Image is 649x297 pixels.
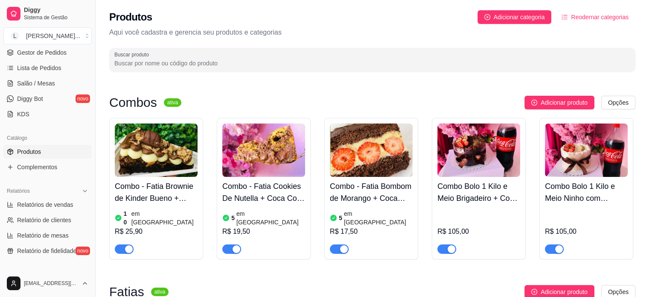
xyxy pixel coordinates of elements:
[494,12,545,22] span: Adicionar categoria
[3,160,92,174] a: Complementos
[3,198,92,212] a: Relatórios de vendas
[109,27,635,38] p: Aqui você cadastra e gerencia seu produtos e categorias
[524,96,594,109] button: Adicionar produto
[109,287,144,297] h3: Fatias
[17,79,55,88] span: Salão / Mesas
[3,27,92,44] button: Select a team
[330,180,413,204] h4: Combo - Fatia Bombom de Morango + Coca Cola 200ml
[17,110,29,118] span: KDS
[222,226,305,237] div: R$ 19,50
[477,10,552,24] button: Adicionar categoria
[541,287,588,297] span: Adicionar produto
[17,247,76,255] span: Relatório de fidelidade
[7,188,30,194] span: Relatórios
[131,209,198,226] article: em [GEOGRAPHIC_DATA]
[339,214,342,222] article: 5
[17,163,57,171] span: Complementos
[3,131,92,145] div: Catálogo
[24,14,88,21] span: Sistema de Gestão
[330,226,413,237] div: R$ 17,50
[114,51,152,58] label: Buscar produto
[124,209,130,226] article: 10
[109,97,157,108] h3: Combos
[17,231,69,240] span: Relatório de mesas
[437,226,520,237] div: R$ 105,00
[437,180,520,204] h4: Combo Bolo 1 Kilo e Meio Brigadeiro + Coca Cola 2 litros Original
[3,46,92,59] a: Gestor de Pedidos
[17,147,41,156] span: Produtos
[3,61,92,75] a: Lista de Pedidos
[114,59,630,68] input: Buscar produto
[115,180,198,204] h4: Combo - Fatia Brownie de Kinder Bueno + Coca - Cola 200 ml
[17,216,71,224] span: Relatório de clientes
[531,289,537,295] span: plus-circle
[571,12,629,22] span: Reodernar categorias
[484,14,490,20] span: plus-circle
[231,214,235,222] article: 5
[109,10,152,24] h2: Produtos
[24,280,78,287] span: [EMAIL_ADDRESS][DOMAIN_NAME]
[330,124,413,177] img: product-image
[151,288,169,296] sup: ativa
[17,48,67,57] span: Gestor de Pedidos
[3,76,92,90] a: Salão / Mesas
[115,226,198,237] div: R$ 25,90
[236,209,305,226] article: em [GEOGRAPHIC_DATA]
[17,200,73,209] span: Relatórios de vendas
[344,209,413,226] article: em [GEOGRAPHIC_DATA]
[115,124,198,177] img: product-image
[3,213,92,227] a: Relatório de clientes
[3,268,92,282] div: Gerenciar
[17,64,61,72] span: Lista de Pedidos
[222,180,305,204] h4: Combo - Fatia Cookies De Nutella + Coca Cola 200ml
[3,229,92,242] a: Relatório de mesas
[24,6,88,14] span: Diggy
[541,98,588,107] span: Adicionar produto
[545,124,628,177] img: product-image
[26,32,80,40] div: [PERSON_NAME] ...
[608,98,629,107] span: Opções
[545,226,628,237] div: R$ 105,00
[11,32,19,40] span: L
[3,244,92,258] a: Relatório de fidelidadenovo
[601,96,635,109] button: Opções
[3,107,92,121] a: KDS
[222,124,305,177] img: product-image
[562,14,568,20] span: ordered-list
[437,124,520,177] img: product-image
[545,180,628,204] h4: Combo Bolo 1 Kilo e Meio Ninho com Morango + Coca Cola 2 litros Original
[3,92,92,106] a: Diggy Botnovo
[3,145,92,159] a: Produtos
[164,98,181,107] sup: ativa
[608,287,629,297] span: Opções
[3,273,92,294] button: [EMAIL_ADDRESS][DOMAIN_NAME]
[3,3,92,24] a: DiggySistema de Gestão
[531,100,537,106] span: plus-circle
[555,10,635,24] button: Reodernar categorias
[17,94,43,103] span: Diggy Bot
